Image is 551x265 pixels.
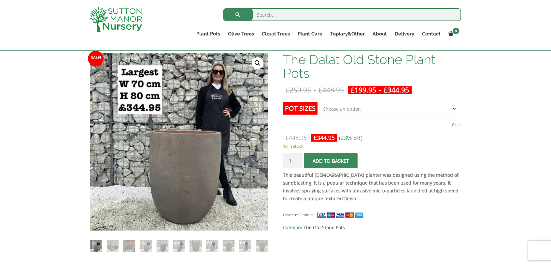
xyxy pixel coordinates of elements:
bdi: 448.95 [286,134,307,142]
img: The Dalat Old Stone Plant Pots - Image 8 [206,240,218,252]
span: £ [384,85,388,94]
span: £ [286,134,289,142]
img: The Dalat Old Stone Plant Pots - Image 3 [123,240,135,252]
img: The Dalat Old Stone Plant Pots - Image 2 [107,240,119,252]
del: - [283,86,346,94]
small: Payment Options: [283,212,315,217]
img: The Dalat Old Stone Plant Pots - Image 6 [173,240,185,252]
a: Plant Pots [192,29,224,38]
span: (23% off) [339,134,362,142]
img: The Dalat Old Stone Plant Pots - Image 7 [190,240,201,252]
a: 0 [445,29,461,38]
span: £ [318,85,322,94]
img: The Dalat Old Stone Plant Pots - Image 10 [239,240,251,252]
bdi: 259.95 [286,85,311,94]
a: Delivery [391,29,418,38]
bdi: 344.95 [314,134,335,142]
img: The Dalat Old Stone Plant Pots [90,240,102,252]
span: 0 [453,28,459,34]
a: The Old Stone Pots [304,224,345,230]
a: Plant Care [294,29,326,38]
span: £ [314,134,317,142]
a: Topiary&Other [326,29,369,38]
bdi: 344.95 [384,85,409,94]
a: Contact [418,29,445,38]
ins: - [348,86,412,94]
label: Pot Sizes [283,102,318,115]
a: View full-screen image gallery [252,57,263,69]
p: 18 in stock [283,142,461,150]
bdi: 199.95 [351,85,376,94]
img: The Dalat Old Stone Plant Pots - Image 11 [256,240,268,252]
h1: The Dalat Old Stone Plant Pots [283,53,461,80]
input: Product quantity [283,153,303,168]
a: Clear options [452,120,461,129]
span: Sale! [88,51,104,66]
button: Add to basket [304,153,358,168]
a: Olive Trees [224,29,258,38]
a: About [369,29,391,38]
span: £ [351,85,355,94]
img: payment supported [317,212,366,218]
input: Search... [223,8,461,21]
strong: This beautiful [DEMOGRAPHIC_DATA] planter was designed using the method of sandblasting. It is a ... [283,172,459,202]
img: logo [90,7,142,32]
bdi: 448.95 [318,85,344,94]
img: The Dalat Old Stone Plant Pots - Image 5 [157,240,168,252]
img: The Dalat Old Stone Plant Pots - Image 4 [140,240,152,252]
span: Category: [283,224,461,231]
img: The Dalat Old Stone Plant Pots - Image 9 [223,240,234,252]
span: £ [286,85,290,94]
a: Cloud Trees [258,29,294,38]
